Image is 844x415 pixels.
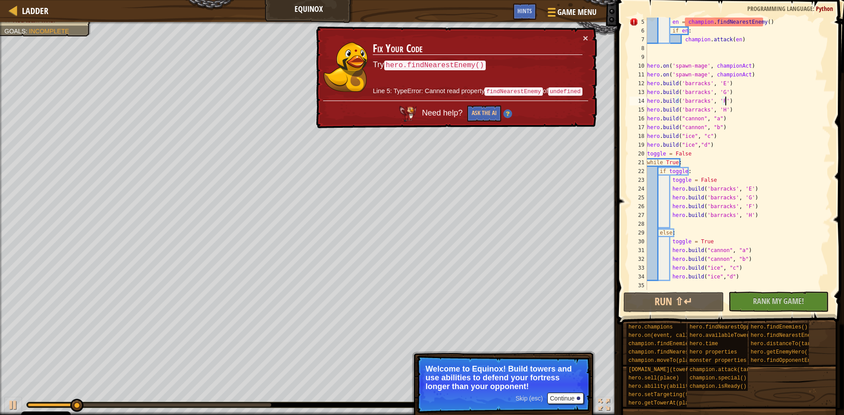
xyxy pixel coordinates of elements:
span: hero.getEnemyHero() [751,349,811,355]
div: 29 [629,228,647,237]
span: Programming language [747,4,813,13]
div: 17 [629,123,647,132]
code: findNearestEnemy [484,87,542,96]
code: undefined [548,88,582,96]
code: hero.findNearestEnemy() [384,60,486,70]
div: 13 [629,88,647,97]
div: 11 [629,70,647,79]
span: hero.sell(place) [629,375,679,381]
div: 6 [629,26,647,35]
span: [DOMAIN_NAME](towerType, place) [629,367,727,373]
div: 22 [629,167,647,176]
span: : [813,4,816,13]
div: 23 [629,176,647,184]
span: hero.champions [629,324,673,330]
p: Welcome to Equinox! Build towers and use abilities to defend your fortress longer than your oppon... [426,364,582,391]
span: Rank My Game! [753,296,804,307]
div: 10 [629,61,647,70]
div: 21 [629,158,647,167]
div: 34 [629,272,647,281]
img: AI [399,105,416,122]
div: 5 [629,18,647,26]
span: champion.isReady() [690,383,747,390]
div: 33 [629,263,647,272]
div: 32 [629,255,647,263]
div: 12 [629,79,647,88]
span: champion.special() [690,375,747,381]
span: hero.on(event, callback) [629,332,705,339]
span: hero.time [690,341,718,347]
div: 16 [629,114,647,123]
span: champion.moveTo(place) [629,357,698,364]
button: Toggle fullscreen [595,397,613,415]
div: 15 [629,105,647,114]
h3: Fix Your Code [373,42,583,56]
span: hero.ability(abilityName, abilityArgument) [629,383,761,390]
p: Try [373,59,582,72]
span: Goals [4,28,25,35]
div: 18 [629,132,647,141]
div: 8 [629,44,647,53]
span: hero.findNearestOpponentEnemy() [690,324,788,330]
a: Ladder [18,5,48,17]
span: Hints [517,7,532,15]
div: 25 [629,193,647,202]
span: Game Menu [557,7,597,18]
span: Ladder [22,5,48,17]
div: 14 [629,97,647,105]
p: Line 5: TypeError: Cannot read property of [373,86,582,97]
button: Ask the AI [467,105,501,122]
span: champion.attack(target) [690,367,763,373]
button: Ctrl + P: Play [4,397,22,415]
div: 26 [629,202,647,211]
span: hero.getTowerAt(place) [629,400,698,406]
div: 19 [629,141,647,149]
span: hero.availableTowerTypes [690,332,766,339]
button: Run ⇧↵ [623,292,724,312]
span: hero.setTargeting(tower, targetingType) [629,392,752,398]
div: 30 [629,237,647,246]
span: hero.findEnemies() [751,324,808,330]
span: hero properties [690,349,737,355]
div: 31 [629,246,647,255]
div: 28 [629,220,647,228]
img: duck_okar.png [324,41,368,91]
button: Continue [547,393,584,404]
button: Rank My Game! [728,292,829,312]
div: 9 [629,53,647,61]
span: hero.findOpponentEnemies() [751,357,833,364]
div: 35 [629,281,647,290]
span: : [25,28,29,35]
span: monster properties [690,357,747,364]
div: 7 [629,35,647,44]
div: 27 [629,211,647,220]
button: Game Menu [541,4,602,24]
div: 24 [629,184,647,193]
span: Need help? [422,108,465,118]
div: 20 [629,149,647,158]
button: × [583,34,588,43]
span: Skip (esc) [516,395,543,402]
span: Python [816,4,833,13]
span: hero.findNearestEnemy() [751,332,824,339]
span: champion.findEnemies() [629,341,698,347]
span: hero.distanceTo(target) [751,341,824,347]
span: champion.findNearestEnemy() [629,349,714,355]
img: Hint [503,109,512,118]
span: Incomplete [29,28,69,35]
